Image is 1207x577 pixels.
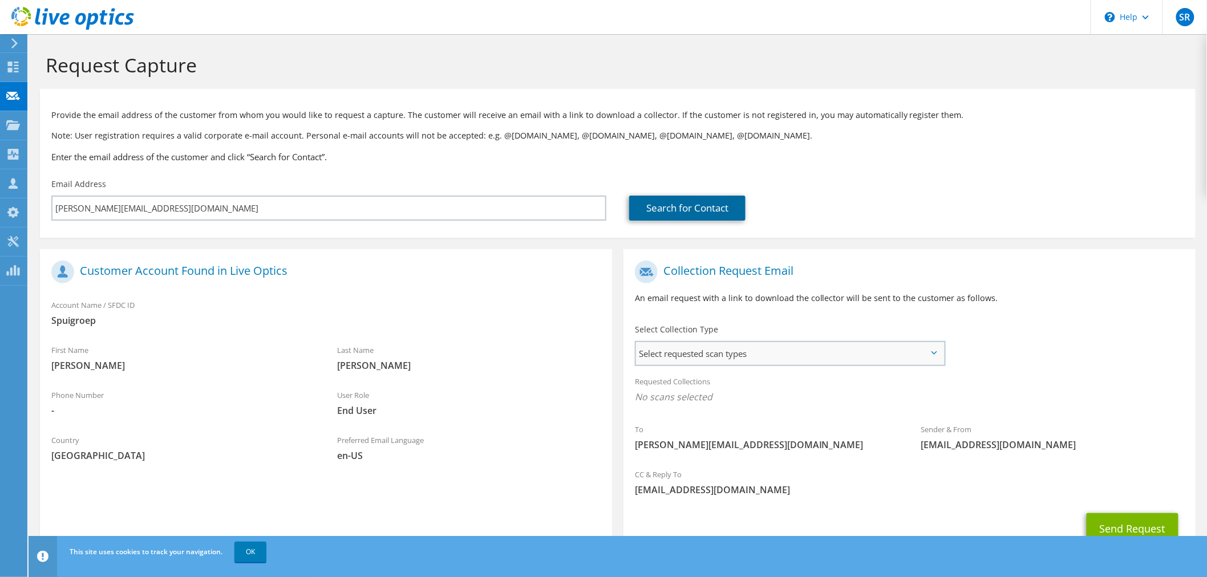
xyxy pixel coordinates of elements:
[1176,8,1194,26] span: SR
[40,428,326,468] div: Country
[40,338,326,377] div: First Name
[326,338,611,377] div: Last Name
[51,449,314,462] span: [GEOGRAPHIC_DATA]
[51,151,1184,163] h3: Enter the email address of the customer and click “Search for Contact”.
[46,53,1184,77] h1: Request Capture
[921,438,1184,451] span: [EMAIL_ADDRESS][DOMAIN_NAME]
[51,178,106,190] label: Email Address
[635,438,898,451] span: [PERSON_NAME][EMAIL_ADDRESS][DOMAIN_NAME]
[635,324,718,335] label: Select Collection Type
[40,383,326,422] div: Phone Number
[635,391,1184,403] span: No scans selected
[51,261,595,283] h1: Customer Account Found in Live Optics
[337,449,600,462] span: en-US
[629,196,746,221] a: Search for Contact
[337,359,600,372] span: [PERSON_NAME]
[51,129,1184,142] p: Note: User registration requires a valid corporate e-mail account. Personal e-mail accounts will ...
[636,342,944,365] span: Select requested scan types
[623,417,909,457] div: To
[51,314,601,327] span: Spuigroep
[1105,12,1115,22] svg: \n
[51,404,314,417] span: -
[40,293,612,332] div: Account Name / SFDC ID
[51,359,314,372] span: [PERSON_NAME]
[623,369,1196,412] div: Requested Collections
[70,547,222,556] span: This site uses cookies to track your navigation.
[326,383,611,422] div: User Role
[1087,513,1178,544] button: Send Request
[635,483,1184,496] span: [EMAIL_ADDRESS][DOMAIN_NAME]
[623,462,1196,502] div: CC & Reply To
[326,428,611,468] div: Preferred Email Language
[635,292,1184,304] p: An email request with a link to download the collector will be sent to the customer as follows.
[51,109,1184,121] p: Provide the email address of the customer from whom you would like to request a capture. The cust...
[337,404,600,417] span: End User
[234,542,266,562] a: OK
[909,417,1195,457] div: Sender & From
[635,261,1178,283] h1: Collection Request Email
